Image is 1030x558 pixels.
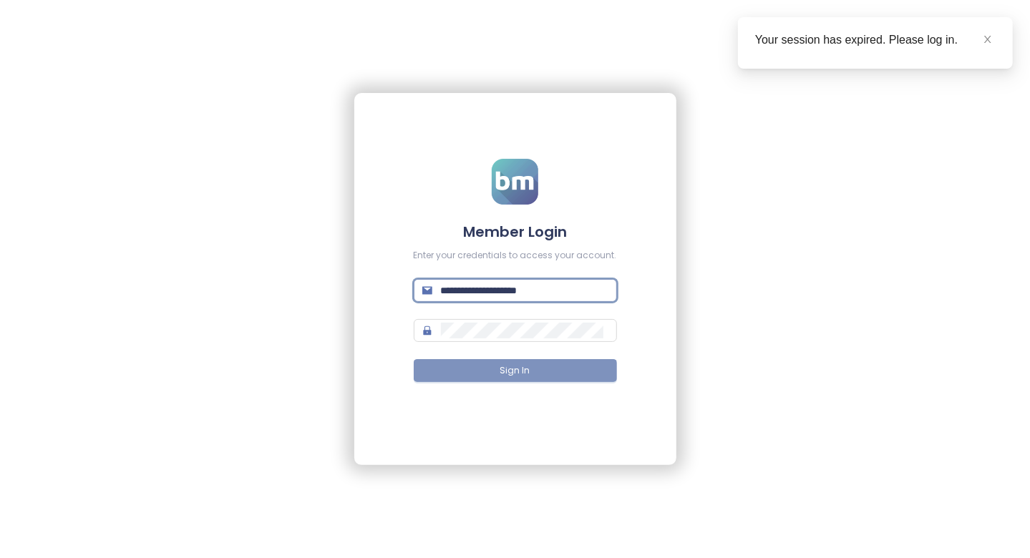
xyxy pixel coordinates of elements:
[983,34,993,44] span: close
[492,159,538,205] img: logo
[422,285,432,295] span: mail
[414,222,617,242] h4: Member Login
[422,325,432,336] span: lock
[414,359,617,382] button: Sign In
[755,31,996,49] div: Your session has expired. Please log in.
[500,364,530,378] span: Sign In
[414,249,617,263] div: Enter your credentials to access your account.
